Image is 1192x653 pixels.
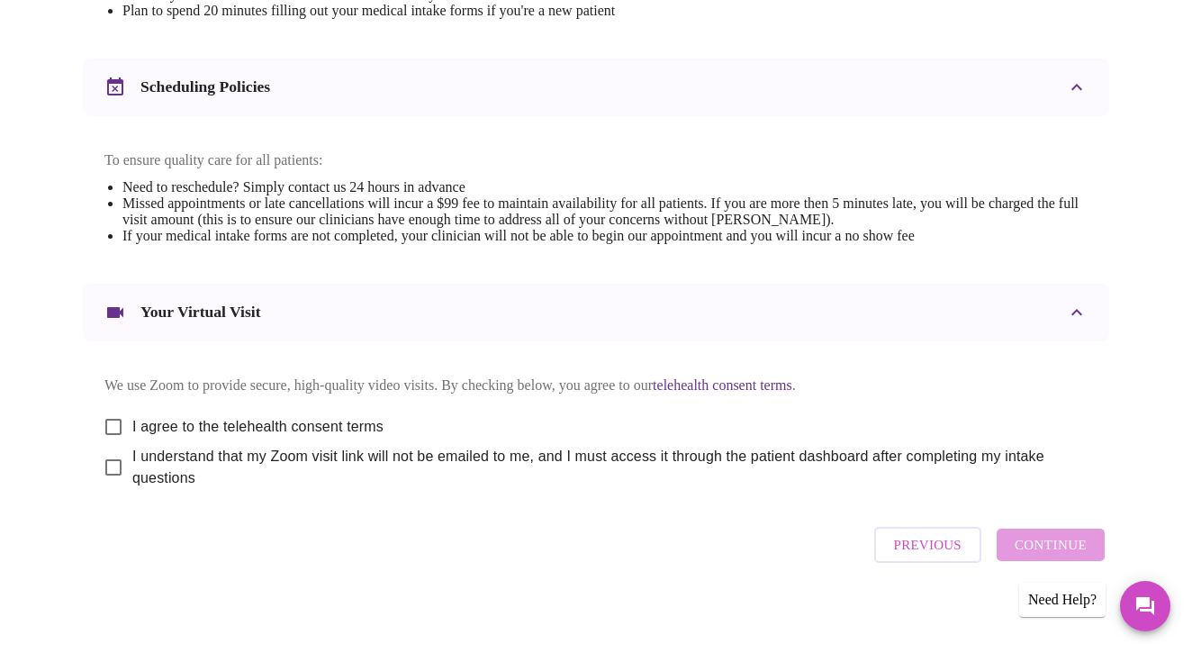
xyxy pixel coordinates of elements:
[1120,581,1170,631] button: Messages
[122,228,1088,244] li: If your medical intake forms are not completed, your clinician will not be able to begin our appo...
[874,527,981,563] button: Previous
[140,77,270,96] h3: Scheduling Policies
[894,533,962,557] span: Previous
[104,377,1088,394] p: We use Zoom to provide secure, high-quality video visits. By checking below, you agree to our .
[122,179,1088,195] li: Need to reschedule? Simply contact us 24 hours in advance
[83,59,1109,116] div: Scheduling Policies
[122,3,792,19] li: Plan to spend 20 minutes filling out your medical intake forms if you're a new patient
[132,446,1073,489] span: I understand that my Zoom visit link will not be emailed to me, and I must access it through the ...
[140,303,261,322] h3: Your Virtual Visit
[83,284,1109,341] div: Your Virtual Visit
[653,377,792,393] a: telehealth consent terms
[1019,583,1106,617] div: Need Help?
[132,416,384,438] span: I agree to the telehealth consent terms
[122,195,1088,228] li: Missed appointments or late cancellations will incur a $99 fee to maintain availability for all p...
[104,152,1088,168] p: To ensure quality care for all patients:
